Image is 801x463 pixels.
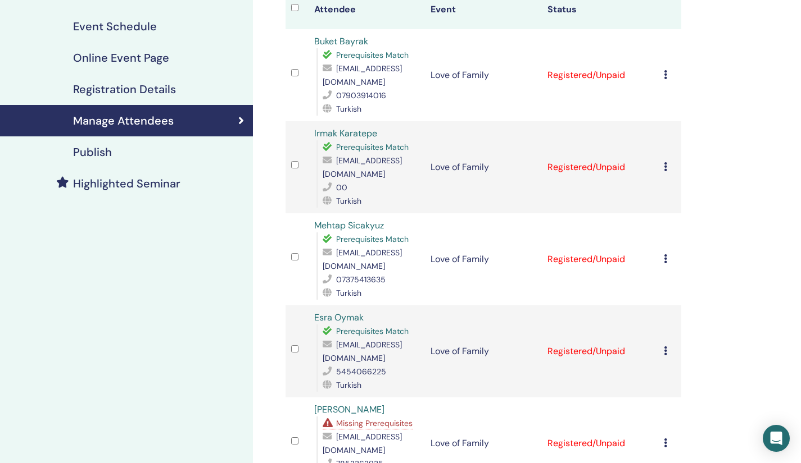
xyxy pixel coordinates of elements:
[336,234,409,244] span: Prerequisites Match
[314,311,364,323] a: Esra Oymak
[336,366,386,377] span: 5454066225
[73,177,180,190] h4: Highlighted Seminar
[323,155,402,179] span: [EMAIL_ADDRESS][DOMAIN_NAME]
[323,247,402,271] span: [EMAIL_ADDRESS][DOMAIN_NAME]
[763,425,790,452] div: Open Intercom Messenger
[323,432,402,455] span: [EMAIL_ADDRESS][DOMAIN_NAME]
[336,104,361,114] span: Turkish
[73,20,157,33] h4: Event Schedule
[336,274,386,285] span: 07375413635
[425,305,541,397] td: Love of Family
[336,90,386,100] span: 07903914016
[336,288,361,298] span: Turkish
[73,114,174,127] h4: Manage Attendees
[425,121,541,213] td: Love of Family
[314,219,384,231] a: Mehtap Sicakyuz
[73,82,176,96] h4: Registration Details
[336,50,409,60] span: Prerequisites Match
[323,63,402,87] span: [EMAIL_ADDRESS][DOMAIN_NAME]
[425,29,541,121] td: Love of Family
[425,213,541,305] td: Love of Family
[314,404,384,415] a: [PERSON_NAME]
[314,35,368,47] a: Buket Bayrak
[323,340,402,363] span: [EMAIL_ADDRESS][DOMAIN_NAME]
[314,127,377,139] a: Irmak Karatepe
[336,380,361,390] span: Turkish
[336,182,347,192] span: 00
[336,326,409,336] span: Prerequisites Match
[336,142,409,152] span: Prerequisites Match
[73,51,169,65] h4: Online Event Page
[336,196,361,206] span: Turkish
[336,418,413,428] span: Missing Prerequisites
[73,145,112,159] h4: Publish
